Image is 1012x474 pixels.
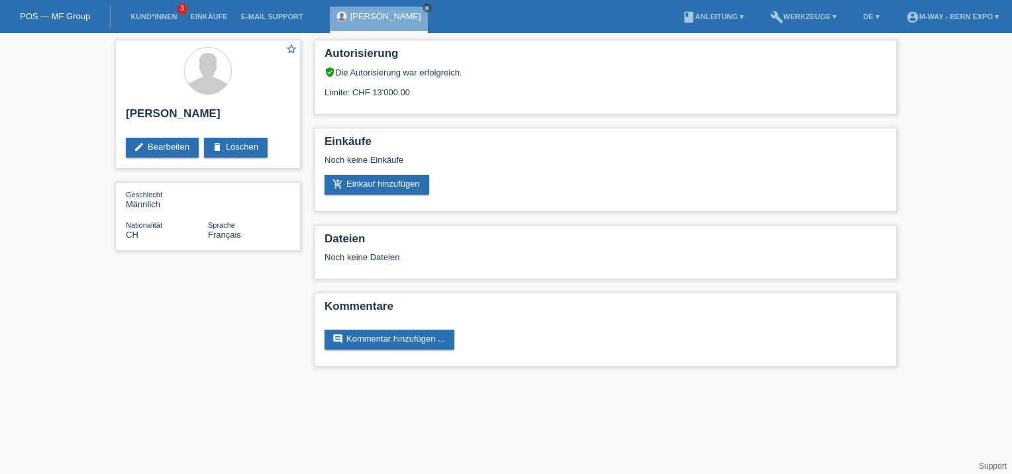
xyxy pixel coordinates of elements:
[764,13,844,21] a: buildWerkzeuge ▾
[332,334,343,344] i: comment
[906,11,919,24] i: account_circle
[134,142,144,152] i: edit
[126,138,199,158] a: editBearbeiten
[126,221,162,229] span: Nationalität
[325,330,454,350] a: commentKommentar hinzufügen ...
[325,252,729,262] div: Noch keine Dateien
[682,11,695,24] i: book
[208,221,235,229] span: Sprache
[20,11,90,21] a: POS — MF Group
[177,3,187,15] span: 3
[325,67,886,77] div: Die Autorisierung war erfolgreich.
[350,11,421,21] a: [PERSON_NAME]
[124,13,183,21] a: Kund*innen
[208,230,241,240] span: Français
[325,77,886,97] div: Limite: CHF 13'000.00
[979,461,1007,471] a: Support
[899,13,1005,21] a: account_circlem-way - Bern Expo ▾
[204,138,268,158] a: deleteLöschen
[856,13,885,21] a: DE ▾
[424,5,430,11] i: close
[423,3,432,13] a: close
[212,142,223,152] i: delete
[234,13,310,21] a: E-Mail Support
[332,179,343,189] i: add_shopping_cart
[126,191,162,199] span: Geschlecht
[325,47,886,67] h2: Autorisierung
[126,230,138,240] span: Schweiz
[676,13,750,21] a: bookAnleitung ▾
[285,43,297,55] i: star_border
[325,67,335,77] i: verified_user
[325,300,886,320] h2: Kommentare
[126,107,290,127] h2: [PERSON_NAME]
[325,232,886,252] h2: Dateien
[325,135,886,155] h2: Einkäufe
[325,175,429,195] a: add_shopping_cartEinkauf hinzufügen
[770,11,784,24] i: build
[325,155,886,175] div: Noch keine Einkäufe
[183,13,234,21] a: Einkäufe
[285,43,297,57] a: star_border
[126,189,208,209] div: Männlich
